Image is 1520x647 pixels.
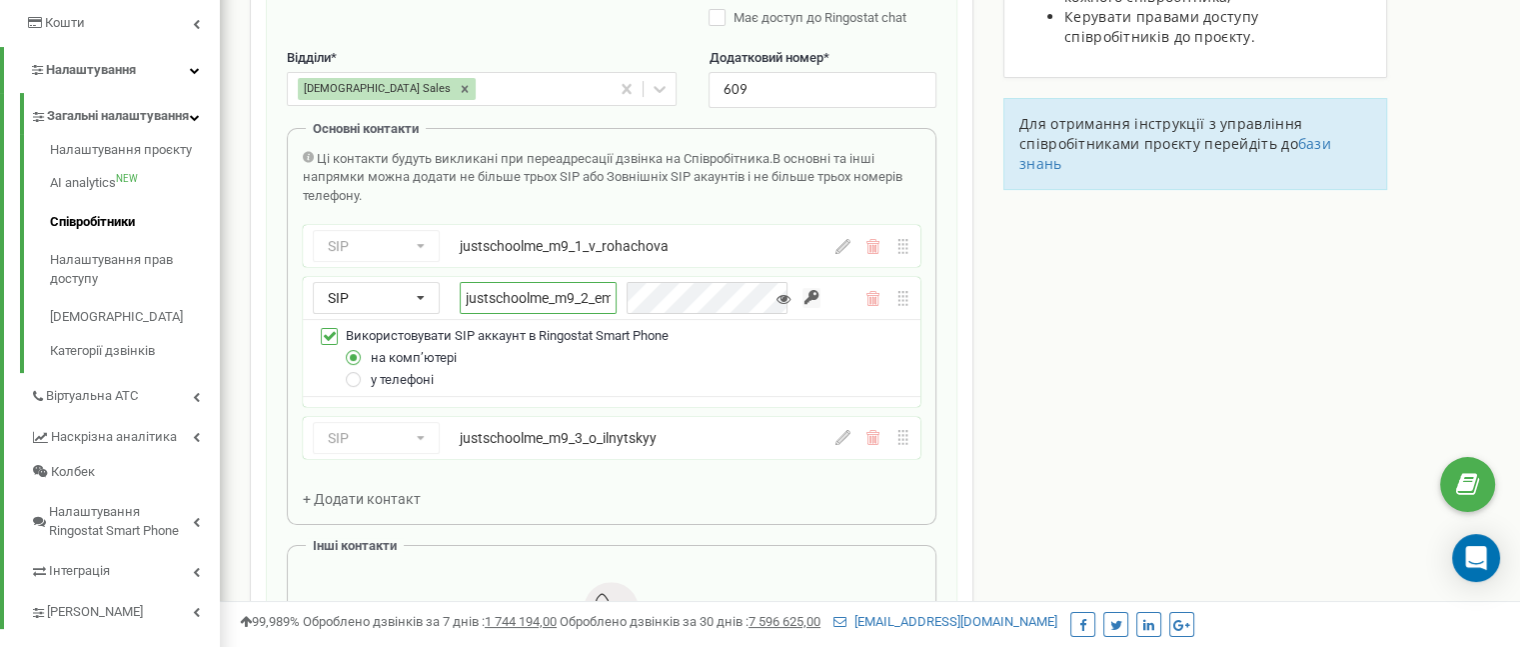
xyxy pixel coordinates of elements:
a: Налаштування Ringostat Smart Phone [30,489,220,548]
div: SIPjustschoolme_m9_1_v_rohachova [303,225,920,267]
a: AI analyticsNEW [50,164,220,203]
a: [DEMOGRAPHIC_DATA] [50,298,220,337]
span: Інтеграція [49,562,110,581]
button: Показати/Приховати пароль [773,289,793,309]
a: Співробітники [50,203,220,242]
a: Категорії дзвінків [50,337,220,361]
span: Використовувати SIP аккаунт в Ringostat Smart Phone [346,328,669,343]
a: [EMAIL_ADDRESS][DOMAIN_NAME] [833,614,1057,629]
span: [PERSON_NAME] [47,603,143,622]
span: Керувати правами доступу співробітників до проєкту. [1064,7,1258,46]
span: Інші контакти [313,538,397,553]
u: 7 596 625,00 [749,614,820,629]
div: [DEMOGRAPHIC_DATA] Sales [298,78,454,100]
span: Загальні налаштування [47,107,189,126]
input: Вкажіть додатковий номер [709,72,935,107]
span: Оброблено дзвінків за 30 днів : [560,614,820,629]
a: бази знань [1019,134,1331,173]
div: SIPjustschoolme_m9_3_o_ilnytskyy [303,417,920,459]
span: Налаштування Ringostat Smart Phone [49,503,193,540]
div: justschoolme_m9_3_o_ilnytskyy [460,428,764,448]
span: Оброблено дзвінків за 7 днів : [303,614,557,629]
span: Має доступ до Ringostat chat [734,10,906,25]
a: Налаштування [4,47,220,94]
span: на компʼютері [371,350,457,365]
a: Наскрізна аналітика [30,414,220,455]
div: justschoolme_m9_1_v_rohachova [460,236,764,256]
span: Налаштування [46,62,136,77]
input: Введіть ім'я SIP акаунта [460,282,617,314]
span: SIP [328,290,349,306]
a: Налаштування прав доступу [50,241,220,298]
span: Наскрізна аналітика [51,428,177,447]
span: Відділи [287,50,331,65]
span: Колбек [51,463,95,482]
a: [PERSON_NAME] [30,589,220,630]
span: Віртуальна АТС [46,387,138,406]
u: 1 744 194,00 [485,614,557,629]
span: Основні контакти [313,121,419,136]
input: Згенеруйте надійний пароль. Ringostat створить пароль, який відповідає усім вимогам безпеки [802,288,820,308]
span: Ці контакти будуть викликані при переадресації дзвінка на Співробітника. [317,151,772,166]
span: у телефоні [371,372,434,387]
span: Додатковий номер [709,50,822,65]
i: Показати/Приховати пароль [776,292,790,306]
span: В основні та інші напрямки можна додати не більше трьох SIP або Зовнішніх SIP акаунтів і не більш... [303,151,902,203]
span: 99,989% [240,614,300,629]
span: Для отримання інструкції з управління співробітниками проєкту перейдіть до [1019,114,1302,153]
span: + Додати контакт [303,491,421,507]
a: Колбек [30,455,220,490]
a: Загальні налаштування [30,93,220,134]
a: Віртуальна АТС [30,373,220,414]
span: Кошти [45,15,85,30]
a: Інтеграція [30,548,220,589]
a: Налаштування проєкту [50,141,220,165]
div: Open Intercom Messenger [1452,534,1500,582]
